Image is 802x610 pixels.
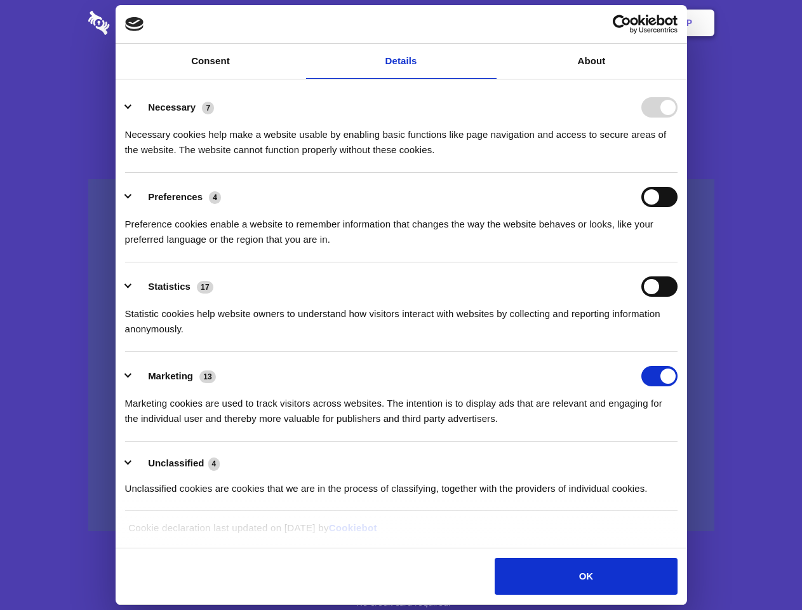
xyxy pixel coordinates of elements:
h4: Auto-redaction of sensitive data, encrypted data sharing and self-destructing private chats. Shar... [88,116,714,158]
h1: Eliminate Slack Data Loss. [88,57,714,103]
button: Marketing (13) [125,366,224,386]
button: Preferences (4) [125,187,229,207]
a: Usercentrics Cookiebot - opens in a new window [566,15,678,34]
span: 7 [202,102,214,114]
label: Necessary [148,102,196,112]
a: Pricing [373,3,428,43]
div: Preference cookies enable a website to remember information that changes the way the website beha... [125,207,678,247]
label: Marketing [148,370,193,381]
div: Marketing cookies are used to track visitors across websites. The intention is to display ads tha... [125,386,678,426]
div: Statistic cookies help website owners to understand how visitors interact with websites by collec... [125,297,678,337]
div: Cookie declaration last updated on [DATE] by [119,520,683,545]
a: Details [306,44,497,79]
button: Necessary (7) [125,97,222,118]
a: Consent [116,44,306,79]
a: Cookiebot [329,522,377,533]
button: Statistics (17) [125,276,222,297]
div: Necessary cookies help make a website usable by enabling basic functions like page navigation and... [125,118,678,158]
label: Statistics [148,281,190,292]
label: Preferences [148,191,203,202]
button: OK [495,558,677,595]
span: 4 [208,457,220,470]
a: Wistia video thumbnail [88,179,714,532]
span: 17 [197,281,213,294]
img: logo [125,17,144,31]
a: About [497,44,687,79]
a: Contact [515,3,573,43]
button: Unclassified (4) [125,456,228,471]
div: Unclassified cookies are cookies that we are in the process of classifying, together with the pro... [125,471,678,496]
img: logo-wordmark-white-trans-d4663122ce5f474addd5e946df7df03e33cb6a1c49d2221995e7729f52c070b2.svg [88,11,197,35]
span: 4 [209,191,221,204]
span: 13 [199,370,216,383]
iframe: Drift Widget Chat Controller [739,546,787,595]
a: Login [576,3,631,43]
